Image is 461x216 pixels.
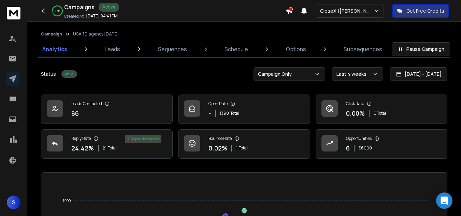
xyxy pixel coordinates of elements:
p: [DATE] 04:41 PM [86,13,118,19]
p: Opportunities [346,136,372,141]
p: 0.02 % [208,143,227,153]
a: Analytics [38,41,71,57]
p: USA 3D agency [DATE] [73,31,119,37]
p: Open Rate [208,101,228,106]
button: S [7,196,20,209]
button: Pause Campaign [392,42,450,56]
p: Get Free Credits [406,8,444,14]
p: 6 [346,143,350,153]
p: Campaign Only [258,71,294,77]
a: Open Rate-1390Total [178,95,310,124]
a: Opportunities6$6000 [316,129,447,159]
div: Active [61,70,77,78]
p: Schedule [225,45,248,53]
div: 29 % positive replies [125,135,161,143]
p: Options [286,45,306,53]
p: Sequences [158,45,187,53]
div: Active [99,3,119,12]
p: $ 6000 [359,145,372,151]
p: 0.00 % [346,109,365,118]
span: 21 [103,145,106,151]
button: [DATE] - [DATE] [390,67,447,81]
p: Last 4 weeks [336,71,369,77]
span: Total [230,111,239,116]
p: 24.42 % [71,143,94,153]
a: Subsequences [340,41,386,57]
p: Created At: [64,14,85,19]
p: Status: [41,71,57,77]
a: Leads Contacted86 [41,95,173,124]
a: Leads [101,41,124,57]
span: 1390 [220,111,229,116]
a: Schedule [220,41,252,57]
button: Get Free Credits [392,4,449,18]
p: Leads Contacted [71,101,102,106]
a: Options [282,41,310,57]
a: Bounce Rate0.02%1Total [178,129,310,159]
p: Analytics [42,45,67,53]
p: Bounce Rate [208,136,232,141]
p: CloseX ([PERSON_NAME]) [320,8,374,14]
p: 86 [71,109,79,118]
p: 0 Total [374,111,386,116]
div: Open Intercom Messenger [436,192,452,209]
p: Click Rate [346,101,364,106]
p: Reply Rate [71,136,91,141]
span: Total [239,145,248,151]
p: - [208,109,211,118]
span: 1 [236,145,237,151]
span: Total [108,145,117,151]
a: Reply Rate24.42%21Total29% positive replies [41,129,173,159]
a: Click Rate0.00%0 Total [316,95,447,124]
tspan: 1000 [62,199,71,203]
a: Sequences [154,41,191,57]
p: 87 % [55,9,60,13]
p: Leads [105,45,120,53]
p: Subsequences [344,45,382,53]
h1: Campaigns [64,3,95,11]
button: Campaign [41,31,62,37]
